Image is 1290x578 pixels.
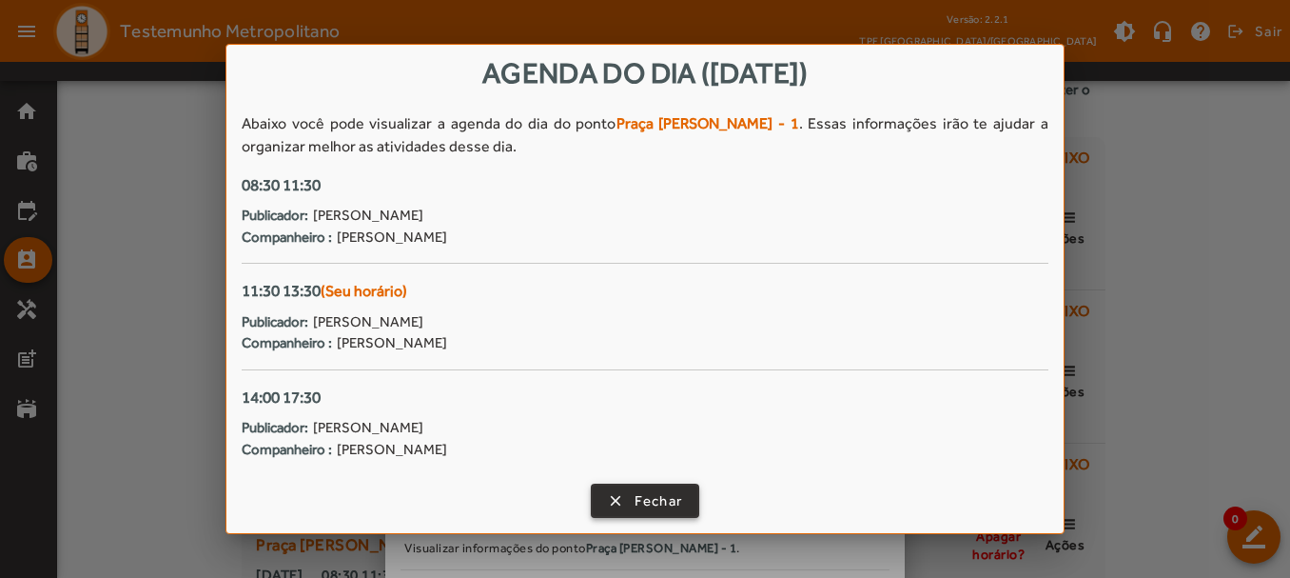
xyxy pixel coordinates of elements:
[242,227,332,249] strong: Companheiro :
[337,332,447,354] span: [PERSON_NAME]
[482,56,808,90] span: Agenda do dia ([DATE])
[242,439,332,461] strong: Companheiro :
[242,311,308,333] strong: Publicador:
[616,114,799,132] strong: Praça [PERSON_NAME] - 1
[242,173,1047,198] div: 08:30 11:30
[337,439,447,461] span: [PERSON_NAME]
[313,311,423,333] span: [PERSON_NAME]
[242,205,308,227] strong: Publicador:
[313,417,423,439] span: [PERSON_NAME]
[242,332,332,354] strong: Companheiro :
[337,227,447,249] span: [PERSON_NAME]
[242,386,1047,410] div: 14:00 17:30
[591,484,700,518] button: Fechar
[242,279,1047,304] div: 11:30 13:30
[242,112,1047,158] div: Abaixo você pode visualizar a agenda do dia do ponto . Essas informações irão te ajudar a organiz...
[242,417,308,439] strong: Publicador:
[635,490,683,512] span: Fechar
[321,282,407,300] span: (Seu horário)
[313,205,423,227] span: [PERSON_NAME]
